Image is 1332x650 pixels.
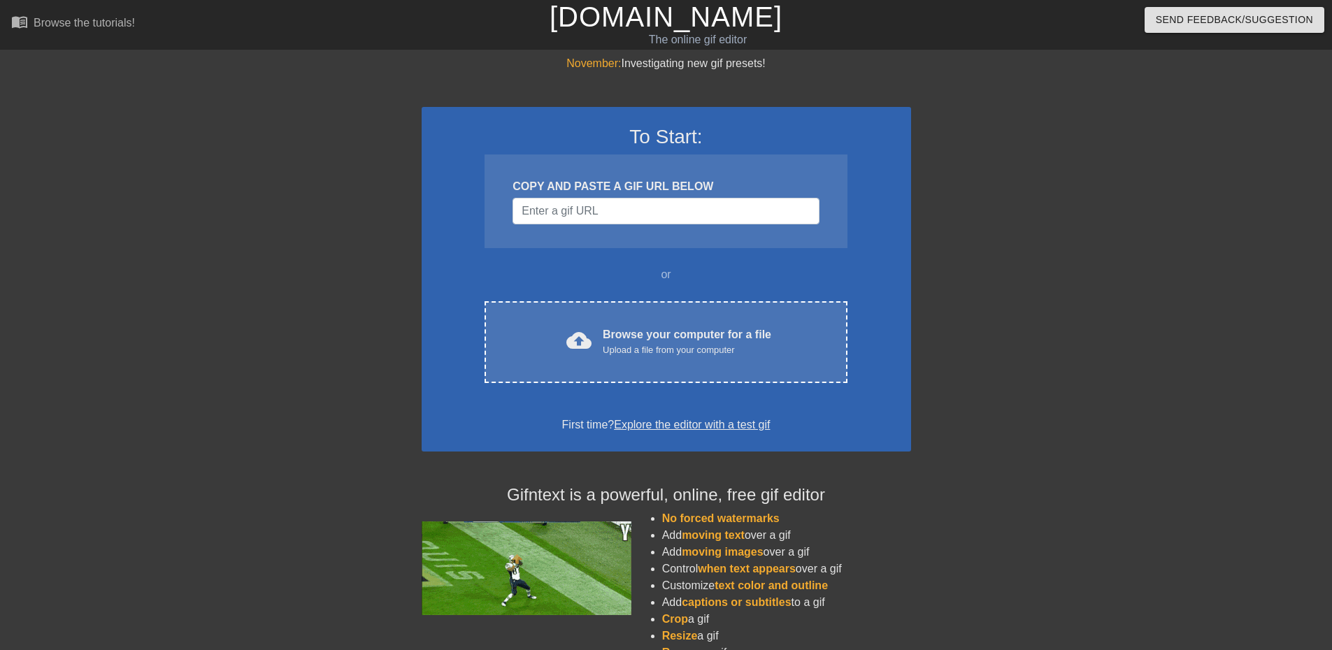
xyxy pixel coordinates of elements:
[662,628,911,644] li: a gif
[440,417,893,433] div: First time?
[603,343,771,357] div: Upload a file from your computer
[662,577,911,594] li: Customize
[566,328,592,353] span: cloud_upload
[682,596,791,608] span: captions or subtitles
[550,1,782,32] a: [DOMAIN_NAME]
[513,178,819,195] div: COPY AND PASTE A GIF URL BELOW
[11,13,135,35] a: Browse the tutorials!
[662,561,911,577] li: Control over a gif
[603,326,771,357] div: Browse your computer for a file
[11,13,28,30] span: menu_book
[698,563,796,575] span: when text appears
[662,544,911,561] li: Add over a gif
[440,125,893,149] h3: To Start:
[458,266,875,283] div: or
[662,613,688,625] span: Crop
[715,579,828,591] span: text color and outline
[682,546,763,558] span: moving images
[422,485,911,505] h4: Gifntext is a powerful, online, free gif editor
[1156,11,1313,29] span: Send Feedback/Suggestion
[662,594,911,611] li: Add to a gif
[662,630,698,642] span: Resize
[1145,7,1324,33] button: Send Feedback/Suggestion
[566,57,621,69] span: November:
[662,512,780,524] span: No forced watermarks
[422,521,631,615] img: football_small.gif
[614,419,770,431] a: Explore the editor with a test gif
[422,55,911,72] div: Investigating new gif presets!
[662,611,911,628] li: a gif
[34,17,135,29] div: Browse the tutorials!
[662,527,911,544] li: Add over a gif
[451,31,945,48] div: The online gif editor
[682,529,745,541] span: moving text
[513,198,819,224] input: Username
